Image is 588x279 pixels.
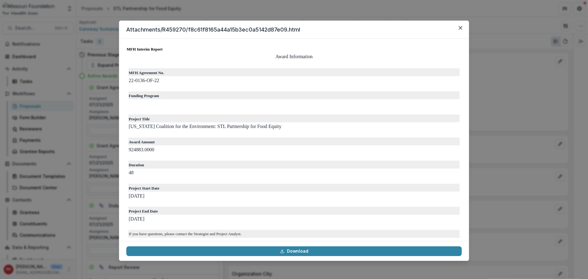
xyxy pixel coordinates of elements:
[129,124,281,129] font: [US_STATE] Coalition for the Environment: STL Partnership for Food Equity
[129,77,159,83] font: 22-0136-OF-22
[129,147,154,152] font: 924883.0000
[126,53,461,60] p: Award Information
[129,231,459,236] p: If you have questions, please contact the Strategist and Project Analyst.
[129,140,155,144] b: Award Amount
[129,70,164,75] b: MFH Agreement No.
[129,116,149,121] b: Project Title
[129,163,144,167] b: Duration
[129,216,144,221] font: [DATE]
[129,170,134,175] font: 48
[129,193,144,198] font: [DATE]
[456,23,466,33] button: Close
[126,246,462,256] a: Download
[129,186,159,190] b: Project Start Date
[129,209,158,213] b: Project End Date
[129,93,159,98] b: Funding Program
[119,21,469,39] header: Attachments/R459270/f8c61f8165a44a15b3ec0a5142d87e09.html
[126,46,461,52] p: MFH Interim Report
